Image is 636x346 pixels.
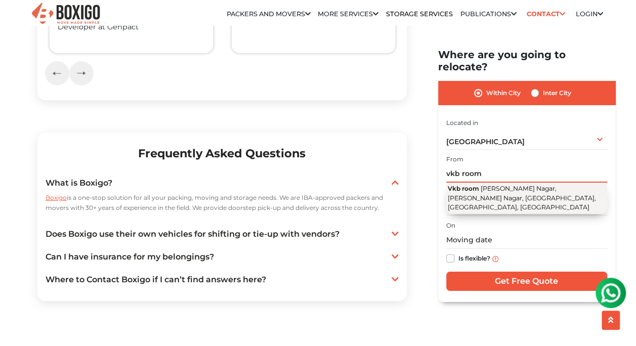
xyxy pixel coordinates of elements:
p: is a one-stop solution for all your packing, moving and storage needs. We are IBA-approved packer... [46,193,399,213]
span: Vkb room [448,185,479,192]
img: Boxigo [30,2,101,26]
img: whatsapp-icon.svg [10,10,30,30]
label: Located in [446,118,478,127]
a: What is Boxigo? [46,177,399,189]
a: Where to Contact Boxigo if I can’t find answers here? [46,274,399,286]
a: Packers and Movers [227,10,311,18]
a: Can I have insurance for my belongings? [46,251,399,263]
a: Storage Services [386,10,452,18]
label: On [446,221,455,230]
a: Publications [460,10,517,18]
label: Within City [486,87,521,99]
a: Login [576,10,603,18]
a: Contact [524,6,569,22]
label: Inter City [543,87,571,99]
button: Vkb room [PERSON_NAME] Nagar, [PERSON_NAME] Nagar, [GEOGRAPHIC_DATA], [GEOGRAPHIC_DATA], [GEOGRAP... [446,183,607,214]
button: scroll up [602,311,620,330]
img: next-testimonial [77,70,86,75]
p: Developer at Genpact [58,22,205,33]
input: Moving date [446,231,607,249]
label: Is flexible? [458,252,490,263]
input: Select Building or Nearest Landmark [446,165,607,183]
span: Boxigo [46,194,67,201]
img: info [492,255,498,262]
a: Does Boxigo use their own vehicles for shifting or tie-up with vendors? [46,228,399,240]
h2: Frequently Asked Questions [46,141,399,166]
span: [PERSON_NAME] Nagar, [PERSON_NAME] Nagar, [GEOGRAPHIC_DATA], [GEOGRAPHIC_DATA], [GEOGRAPHIC_DATA] [448,185,596,211]
a: More services [318,10,378,18]
input: Get Free Quote [446,272,607,291]
label: From [446,155,463,164]
img: previous-testimonial [53,71,61,76]
span: [GEOGRAPHIC_DATA] [446,137,525,146]
h2: Where are you going to relocate? [438,49,615,73]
